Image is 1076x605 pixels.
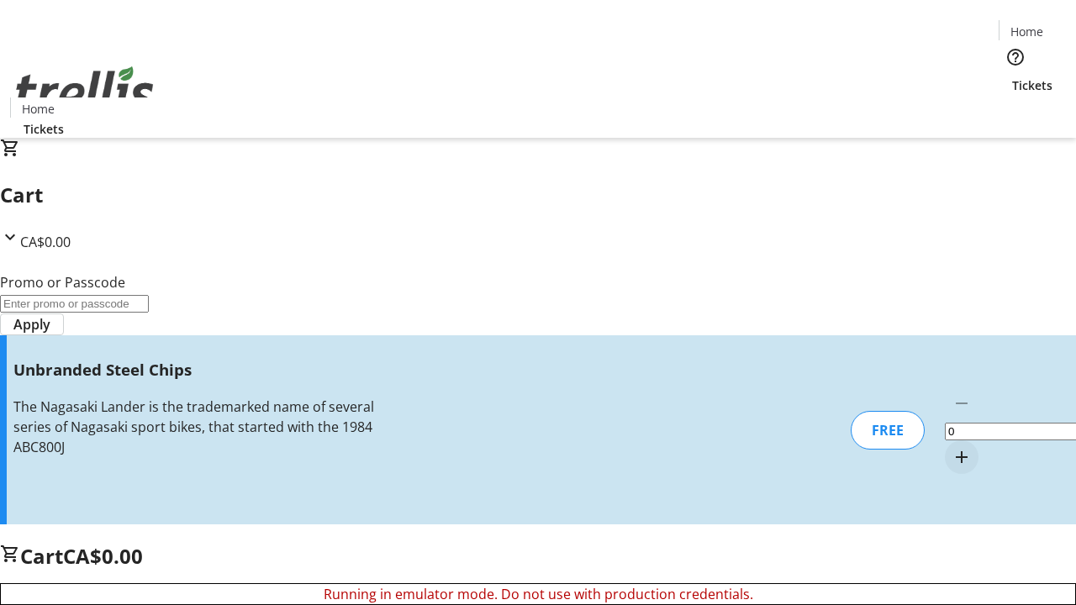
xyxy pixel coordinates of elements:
[13,314,50,334] span: Apply
[22,100,55,118] span: Home
[13,397,381,457] div: The Nagasaki Lander is the trademarked name of several series of Nagasaki sport bikes, that start...
[1012,76,1052,94] span: Tickets
[10,48,160,132] img: Orient E2E Organization jKPHEeecjC's Logo
[13,358,381,381] h3: Unbranded Steel Chips
[20,233,71,251] span: CA$0.00
[24,120,64,138] span: Tickets
[10,120,77,138] a: Tickets
[63,542,143,570] span: CA$0.00
[999,76,1066,94] a: Tickets
[945,440,978,474] button: Increment by one
[11,100,65,118] a: Home
[999,40,1032,74] button: Help
[1010,23,1043,40] span: Home
[1000,23,1053,40] a: Home
[851,411,925,450] div: FREE
[999,94,1032,128] button: Cart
